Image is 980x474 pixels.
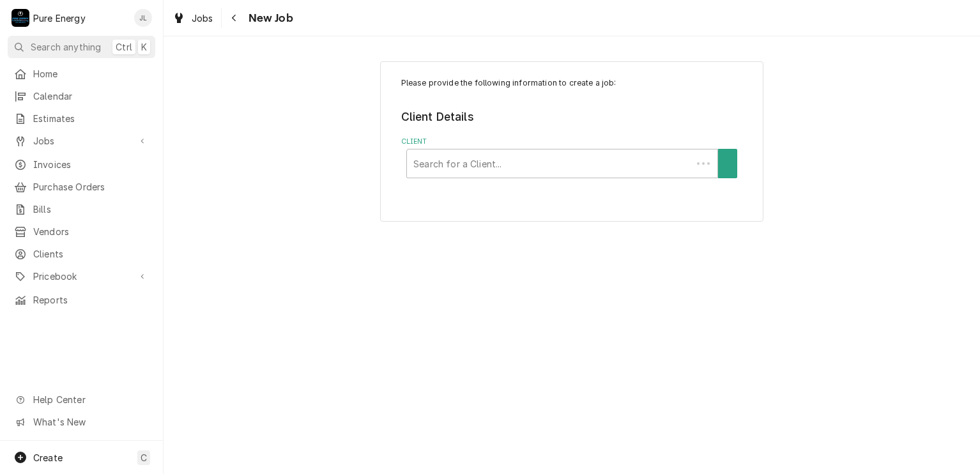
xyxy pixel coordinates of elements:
a: Go to Pricebook [8,266,155,287]
div: Job Create/Update [380,61,763,222]
span: Purchase Orders [33,180,149,194]
label: Client [401,137,743,147]
a: Invoices [8,154,155,175]
span: Create [33,452,63,463]
legend: Client Details [401,109,743,125]
button: Search anythingCtrlK [8,36,155,58]
span: Invoices [33,158,149,171]
div: Job Create/Update Form [401,77,743,178]
a: Home [8,63,155,84]
a: Go to Help Center [8,389,155,410]
span: Estimates [33,112,149,125]
a: Estimates [8,108,155,129]
button: Navigate back [224,8,245,28]
span: Bills [33,203,149,216]
span: K [141,40,147,54]
span: What's New [33,415,148,429]
div: JL [134,9,152,27]
a: Clients [8,243,155,264]
span: Reports [33,293,149,307]
div: Pure Energy [33,11,86,25]
div: James Linnenkamp's Avatar [134,9,152,27]
span: Jobs [192,11,213,25]
span: Ctrl [116,40,132,54]
button: Create New Client [718,149,737,178]
a: Bills [8,199,155,220]
a: Go to What's New [8,411,155,432]
a: Calendar [8,86,155,107]
p: Please provide the following information to create a job: [401,77,743,89]
span: Pricebook [33,270,130,283]
span: C [141,451,147,464]
span: Clients [33,247,149,261]
span: New Job [245,10,293,27]
a: Jobs [167,8,218,29]
div: Client [401,137,743,178]
a: Vendors [8,221,155,242]
span: Calendar [33,89,149,103]
span: Jobs [33,134,130,148]
a: Purchase Orders [8,176,155,197]
span: Search anything [31,40,101,54]
div: Pure Energy's Avatar [11,9,29,27]
a: Reports [8,289,155,310]
span: Home [33,67,149,80]
div: P [11,9,29,27]
span: Vendors [33,225,149,238]
a: Go to Jobs [8,130,155,151]
span: Help Center [33,393,148,406]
